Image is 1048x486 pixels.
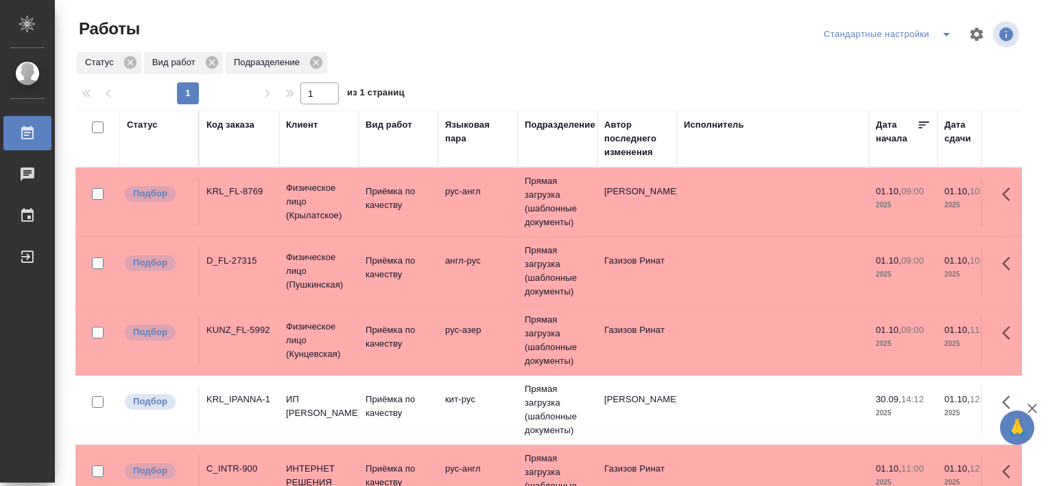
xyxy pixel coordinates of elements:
[206,393,272,406] div: KRL_IPANNA-1
[438,247,518,295] td: англ-рус
[77,52,141,74] div: Статус
[876,255,901,266] p: 01.10,
[525,118,595,132] div: Подразделение
[518,375,597,444] td: Прямая загрузка (шаблонные документы)
[597,386,677,434] td: [PERSON_NAME]
[366,185,431,212] p: Приёмка по качеству
[123,185,191,203] div: Можно подбирать исполнителей
[876,198,931,212] p: 2025
[85,56,119,69] p: Статус
[366,323,431,351] p: Приёмка по качеству
[1005,413,1029,442] span: 🙏
[127,118,158,132] div: Статус
[438,316,518,364] td: рус-азер
[944,268,999,281] p: 2025
[123,462,191,481] div: Можно подбирать исполнителей
[1000,410,1034,445] button: 🙏
[286,393,352,420] p: ИП [PERSON_NAME]
[901,463,924,474] p: 11:00
[206,185,272,198] div: KRL_FL-8769
[75,18,140,40] span: Работы
[518,237,597,305] td: Прямая загрузка (шаблонные документы)
[133,464,167,478] p: Подбор
[133,187,167,200] p: Подбор
[876,406,931,420] p: 2025
[597,247,677,295] td: Газизов Ринат
[206,323,272,337] div: KUNZ_FL-5992
[226,52,327,74] div: Подразделение
[597,178,677,226] td: [PERSON_NAME]
[234,56,305,69] p: Подразделение
[994,386,1027,419] button: Здесь прячутся важные кнопки
[206,254,272,268] div: D_FL-27315
[518,167,597,236] td: Прямая загрузка (шаблонные документы)
[123,323,191,342] div: Можно подбирать исполнителей
[286,118,318,132] div: Клиент
[876,463,901,474] p: 01.10,
[876,186,901,196] p: 01.10,
[960,18,993,51] span: Настроить таблицу
[901,325,924,335] p: 09:00
[901,186,924,196] p: 09:00
[970,325,992,335] p: 11:00
[366,254,431,281] p: Приёмка по качеству
[944,406,999,420] p: 2025
[876,337,931,351] p: 2025
[970,463,992,474] p: 12:00
[604,118,670,159] div: Автор последнего изменения
[944,118,986,146] div: Дата сдачи
[944,463,970,474] p: 01.10,
[438,178,518,226] td: рус-англ
[366,393,431,420] p: Приёмка по качеству
[286,181,352,222] p: Физическое лицо (Крылатское)
[133,325,167,339] p: Подбор
[366,118,412,132] div: Вид работ
[286,251,352,292] p: Физическое лицо (Пушкинская)
[347,84,405,104] span: из 1 страниц
[944,255,970,266] p: 01.10,
[820,23,960,45] div: split button
[944,198,999,212] p: 2025
[993,21,1022,47] span: Посмотреть информацию
[970,394,992,404] p: 12:00
[876,268,931,281] p: 2025
[133,256,167,270] p: Подбор
[206,118,254,132] div: Код заказа
[144,52,223,74] div: Вид работ
[684,118,744,132] div: Исполнитель
[944,337,999,351] p: 2025
[133,395,167,408] p: Подбор
[152,56,200,69] p: Вид работ
[123,254,191,273] div: Можно подбирать исполнителей
[970,255,992,266] p: 10:00
[994,247,1027,280] button: Здесь прячутся важные кнопки
[876,325,901,335] p: 01.10,
[994,178,1027,211] button: Здесь прячутся важные кнопки
[518,306,597,375] td: Прямая загрузка (шаблонные документы)
[901,394,924,404] p: 14:12
[944,394,970,404] p: 01.10,
[876,118,917,146] div: Дата начала
[901,255,924,266] p: 09:00
[123,393,191,411] div: Можно подбирать исполнителей
[286,320,352,361] p: Физическое лицо (Кунцевская)
[876,394,901,404] p: 30.09,
[994,316,1027,349] button: Здесь прячутся важные кнопки
[970,186,992,196] p: 10:00
[944,325,970,335] p: 01.10,
[438,386,518,434] td: кит-рус
[206,462,272,476] div: C_INTR-900
[445,118,511,146] div: Языковая пара
[944,186,970,196] p: 01.10,
[597,316,677,364] td: Газизов Ринат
